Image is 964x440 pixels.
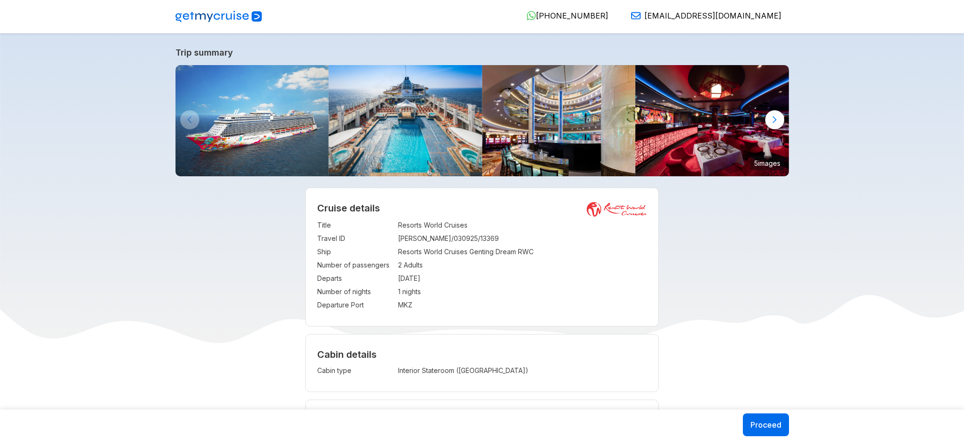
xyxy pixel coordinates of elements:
td: MKZ [398,298,647,312]
td: : [393,219,398,232]
span: [PHONE_NUMBER] [536,11,608,20]
small: 5 images [750,156,784,170]
img: WhatsApp [526,11,536,20]
td: Cabin type [317,364,393,377]
a: [PHONE_NUMBER] [519,11,608,20]
td: : [393,258,398,272]
td: : [393,364,398,377]
td: Resorts World Cruises [398,219,647,232]
h4: Cabin details [317,349,647,360]
h2: Cruise details [317,202,647,214]
td: Resorts World Cruises Genting Dream RWC [398,245,647,258]
button: Proceed [743,413,789,436]
a: Trip summary [175,48,789,57]
td: Departs [317,272,393,285]
td: Interior Stateroom ([GEOGRAPHIC_DATA]) [398,364,573,377]
td: Number of passengers [317,258,393,272]
td: : [393,272,398,285]
td: Title [317,219,393,232]
td: Travel ID [317,232,393,245]
td: 1 nights [398,285,647,298]
a: [EMAIL_ADDRESS][DOMAIN_NAME] [623,11,781,20]
img: Main-Pool-800x533.jpg [329,65,482,176]
td: [PERSON_NAME]/030925/13369 [398,232,647,245]
td: 2 Adults [398,258,647,272]
td: : [393,298,398,312]
td: : [393,232,398,245]
td: Number of nights [317,285,393,298]
img: 16.jpg [635,65,789,176]
td: : [393,285,398,298]
td: : [393,245,398,258]
img: GentingDreambyResortsWorldCruises-KlookIndia.jpg [175,65,329,176]
td: Departure Port [317,298,393,312]
img: Email [631,11,641,20]
td: [DATE] [398,272,647,285]
td: Ship [317,245,393,258]
img: 4.jpg [482,65,636,176]
span: [EMAIL_ADDRESS][DOMAIN_NAME] [644,11,781,20]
